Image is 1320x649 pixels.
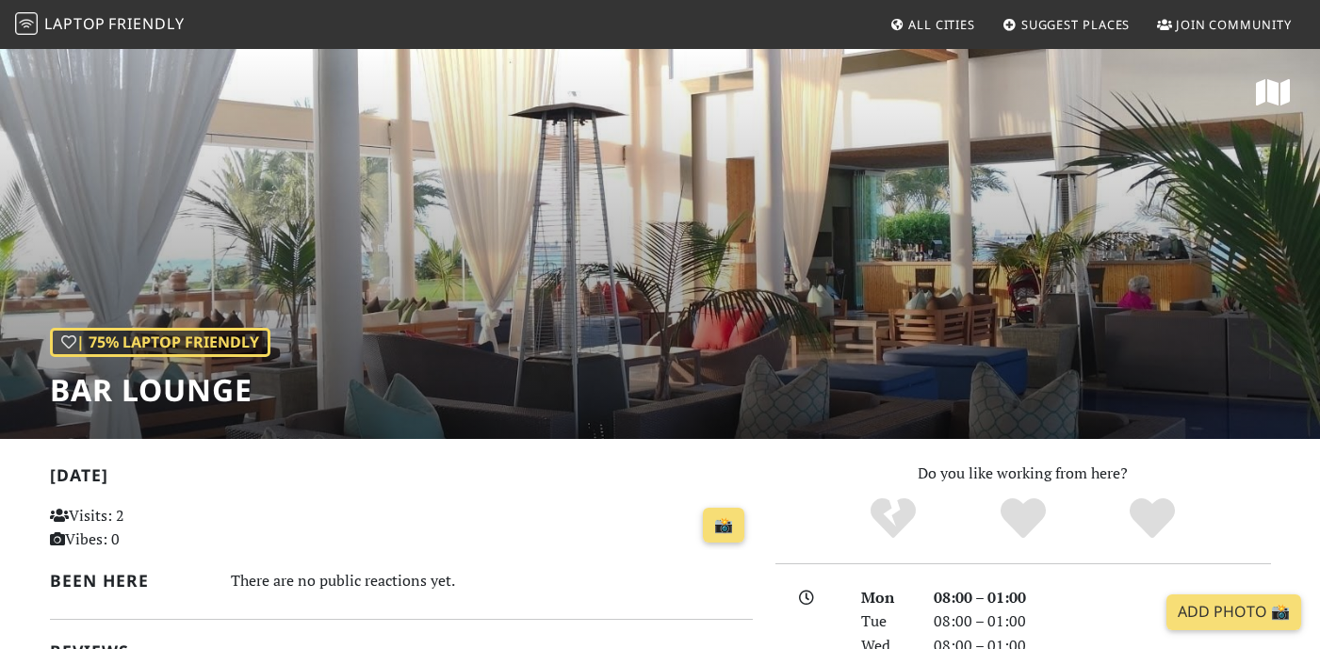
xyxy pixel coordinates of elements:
a: All Cities [882,8,983,41]
div: 08:00 – 01:00 [922,586,1282,610]
span: Laptop [44,13,106,34]
a: Suggest Places [995,8,1138,41]
a: Join Community [1149,8,1299,41]
a: Add Photo 📸 [1166,594,1301,630]
div: Tue [850,609,921,634]
a: LaptopFriendly LaptopFriendly [15,8,185,41]
p: Do you like working from here? [775,462,1271,486]
p: Visits: 2 Vibes: 0 [50,504,269,552]
span: Join Community [1176,16,1292,33]
div: No [828,495,958,543]
div: Yes [958,495,1088,543]
div: Mon [850,586,921,610]
img: LaptopFriendly [15,12,38,35]
h2: Been here [50,571,209,591]
div: 08:00 – 01:00 [922,609,1282,634]
h1: Bar Lounge [50,372,270,408]
span: Friendly [108,13,184,34]
span: All Cities [908,16,975,33]
a: 📸 [703,508,744,544]
div: | 75% Laptop Friendly [50,328,270,358]
div: There are no public reactions yet. [231,567,753,594]
span: Suggest Places [1021,16,1131,33]
h2: [DATE] [50,465,753,493]
div: Definitely! [1087,495,1217,543]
